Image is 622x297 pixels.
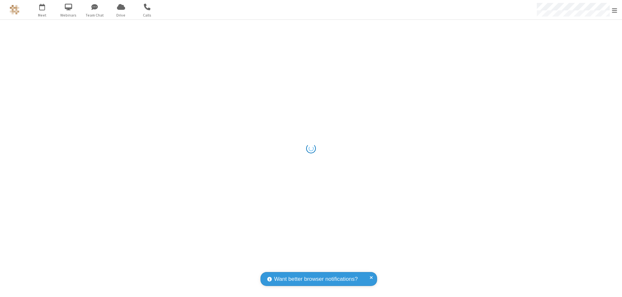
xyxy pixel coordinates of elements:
[274,275,358,283] span: Want better browser notifications?
[56,12,81,18] span: Webinars
[109,12,133,18] span: Drive
[83,12,107,18] span: Team Chat
[30,12,54,18] span: Meet
[135,12,159,18] span: Calls
[10,5,19,15] img: QA Selenium DO NOT DELETE OR CHANGE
